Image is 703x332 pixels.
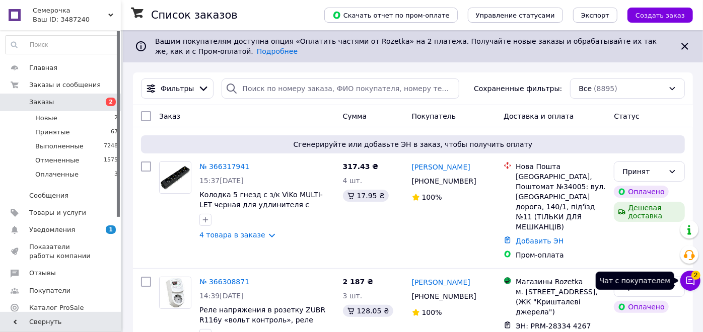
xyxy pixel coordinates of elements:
[627,8,693,23] button: Создать заказ
[410,289,478,303] div: [PHONE_NUMBER]
[29,98,54,107] span: Заказы
[106,225,116,234] span: 1
[343,292,363,300] span: 3 шт.
[6,36,118,54] input: Поиск
[614,202,685,222] div: Дешевая доставка
[516,287,606,317] div: м. [STREET_ADDRESS], (ЖК "Кришталеві джерела")
[343,112,367,120] span: Сумма
[199,278,249,286] a: № 366308871
[222,78,459,99] input: Поиск по номеру заказа, ФИО покупателя, номеру телефона, Email, номеру накладной
[680,271,700,291] button: Чат с покупателем2
[161,84,194,94] span: Фильтры
[199,292,244,300] span: 14:39[DATE]
[199,162,249,171] a: № 366317941
[614,186,668,198] div: Оплачено
[596,272,674,290] div: Чат с покупателем
[145,139,681,149] span: Сгенерируйте или добавьте ЭН в заказ, чтобы получить оплату
[516,322,591,330] span: ЭН: PRM-28334 4267
[573,8,617,23] button: Экспорт
[614,301,668,313] div: Оплачено
[410,174,478,188] div: [PHONE_NUMBER]
[106,98,116,106] span: 2
[516,250,606,260] div: Пром-оплата
[114,114,118,123] span: 2
[412,112,456,120] span: Покупатель
[324,8,458,23] button: Скачать отчет по пром-оплате
[33,6,108,15] span: Семерочка
[617,11,693,19] a: Создать заказ
[636,12,685,19] span: Создать заказ
[111,128,118,137] span: 67
[29,80,101,90] span: Заказы и сообщения
[160,277,191,308] img: Фото товару
[199,191,323,229] a: Колодка 5 гнезд c з/к ViKo MULTI-LET черная для удлинителя с заземлением, колодка 5 гнезд 90134500
[691,271,700,280] span: 2
[474,84,562,94] span: Сохраненные фильтры:
[422,193,442,201] span: 100%
[29,269,56,278] span: Отзывы
[516,237,564,245] a: Добавить ЭН
[343,190,389,202] div: 17.95 ₴
[199,177,244,185] span: 15:37[DATE]
[35,170,79,179] span: Оплаченные
[35,114,57,123] span: Новые
[257,47,298,55] a: Подробнее
[199,231,265,239] a: 4 товара в заказе
[151,9,238,21] h1: Список заказов
[160,162,191,193] img: Фото товару
[104,156,118,165] span: 1575
[159,277,191,309] a: Фото товару
[343,177,363,185] span: 4 шт.
[614,112,640,120] span: Статус
[343,305,393,317] div: 128.05 ₴
[581,12,609,19] span: Экспорт
[516,172,606,232] div: [GEOGRAPHIC_DATA], Поштомат №34005: вул. [GEOGRAPHIC_DATA] дорога, 140/1, під'їзд №11 (ТІЛЬКИ ДЛЯ...
[159,112,180,120] span: Заказ
[29,242,93,261] span: Показатели работы компании
[332,11,450,20] span: Скачать отчет по пром-оплате
[114,170,118,179] span: 3
[422,308,442,316] span: 100%
[476,12,555,19] span: Управление статусами
[343,278,374,286] span: 2 187 ₴
[412,277,470,287] a: [PERSON_NAME]
[35,142,84,151] span: Выполненные
[29,191,68,200] span: Сообщения
[159,161,191,194] a: Фото товару
[104,142,118,151] span: 7248
[468,8,563,23] button: Управление статусами
[516,161,606,172] div: Нова Пошта
[35,128,70,137] span: Принятые
[29,286,71,295] span: Покупатели
[579,84,592,94] span: Все
[412,162,470,172] a: [PERSON_NAME]
[33,15,121,24] div: Ваш ID: 3487240
[594,85,617,93] span: (8895)
[622,166,664,177] div: Принят
[35,156,79,165] span: Отмененные
[343,162,379,171] span: 317.43 ₴
[516,277,606,287] div: Магазины Rozetka
[29,63,57,72] span: Главная
[155,37,657,55] span: Вашим покупателям доступна опция «Оплатить частями от Rozetka» на 2 платежа. Получайте новые зака...
[29,303,84,312] span: Каталог ProSale
[29,225,75,234] span: Уведомления
[29,208,86,217] span: Товары и услуги
[504,112,574,120] span: Доставка и оплата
